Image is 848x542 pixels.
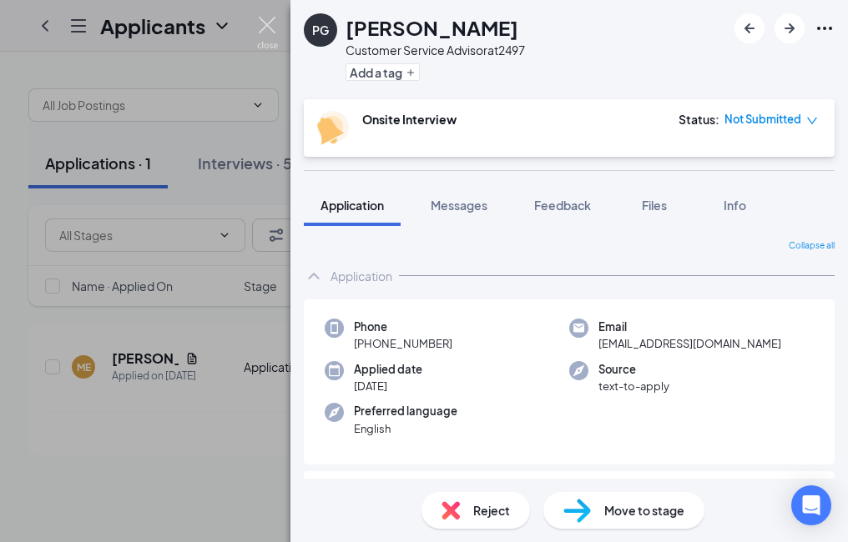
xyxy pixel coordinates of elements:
[354,361,422,378] span: Applied date
[724,198,746,213] span: Info
[473,501,510,519] span: Reject
[806,115,818,127] span: down
[431,198,487,213] span: Messages
[775,13,805,43] button: ArrowRight
[734,13,765,43] button: ArrowLeftNew
[598,335,781,352] span: [EMAIL_ADDRESS][DOMAIN_NAME]
[354,319,452,335] span: Phone
[598,319,781,335] span: Email
[346,42,525,58] div: Customer Service Advisor at 2497
[534,198,591,213] span: Feedback
[815,18,835,38] svg: Ellipses
[604,501,684,519] span: Move to stage
[406,68,416,78] svg: Plus
[321,198,384,213] span: Application
[598,361,669,378] span: Source
[331,268,392,284] div: Application
[354,335,452,352] span: [PHONE_NUMBER]
[362,112,457,127] b: Onsite Interview
[642,198,667,213] span: Files
[780,18,800,38] svg: ArrowRight
[739,18,760,38] svg: ArrowLeftNew
[354,420,457,437] span: English
[346,63,420,81] button: PlusAdd a tag
[354,403,457,419] span: Preferred language
[791,485,831,525] div: Open Intercom Messenger
[354,378,422,394] span: [DATE]
[789,239,835,253] span: Collapse all
[346,13,518,42] h1: [PERSON_NAME]
[679,111,719,128] div: Status :
[312,22,329,38] div: PG
[724,111,801,128] span: Not Submitted
[598,378,669,394] span: text-to-apply
[304,266,324,286] svg: ChevronUp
